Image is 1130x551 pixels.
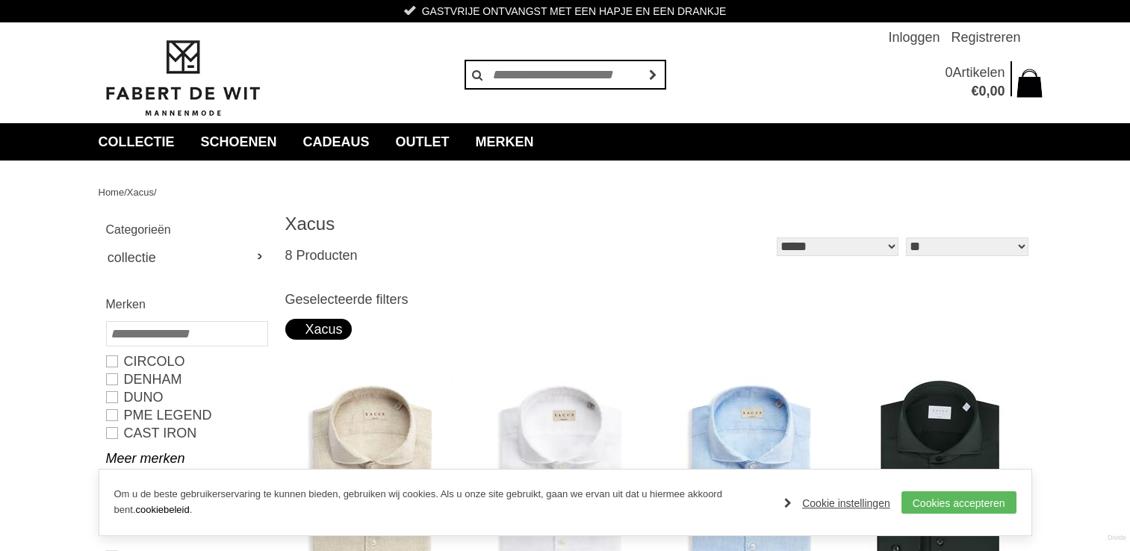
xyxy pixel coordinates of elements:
[106,370,267,388] a: DENHAM
[951,22,1020,52] a: Registreren
[285,213,659,235] h1: Xacus
[465,123,545,161] a: Merken
[784,492,890,514] a: Cookie instellingen
[124,187,127,198] span: /
[99,38,267,119] img: Fabert de Wit
[901,491,1016,514] a: Cookies accepteren
[986,84,990,99] span: ,
[114,487,770,518] p: Om u de beste gebruikerservaring te kunnen bieden, gebruiken wij cookies. Als u onze site gebruik...
[87,123,186,161] a: collectie
[1108,529,1126,547] a: Divide
[285,291,1032,308] h3: Geselecteerde filters
[945,65,952,80] span: 0
[106,352,267,370] a: Circolo
[127,187,154,198] a: Xacus
[154,187,157,198] span: /
[294,319,343,340] div: Xacus
[135,504,189,515] a: cookiebeleid
[106,246,267,269] a: collectie
[106,449,267,467] a: Meer merken
[285,248,358,263] span: 8 Producten
[190,123,288,161] a: Schoenen
[971,84,978,99] span: €
[385,123,461,161] a: Outlet
[292,123,381,161] a: Cadeaus
[888,22,940,52] a: Inloggen
[978,84,986,99] span: 0
[106,424,267,442] a: CAST IRON
[990,84,1005,99] span: 00
[106,295,267,314] h2: Merken
[106,406,267,424] a: PME LEGEND
[952,65,1005,80] span: Artikelen
[106,388,267,406] a: Duno
[106,220,267,239] h2: Categorieën
[99,187,125,198] a: Home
